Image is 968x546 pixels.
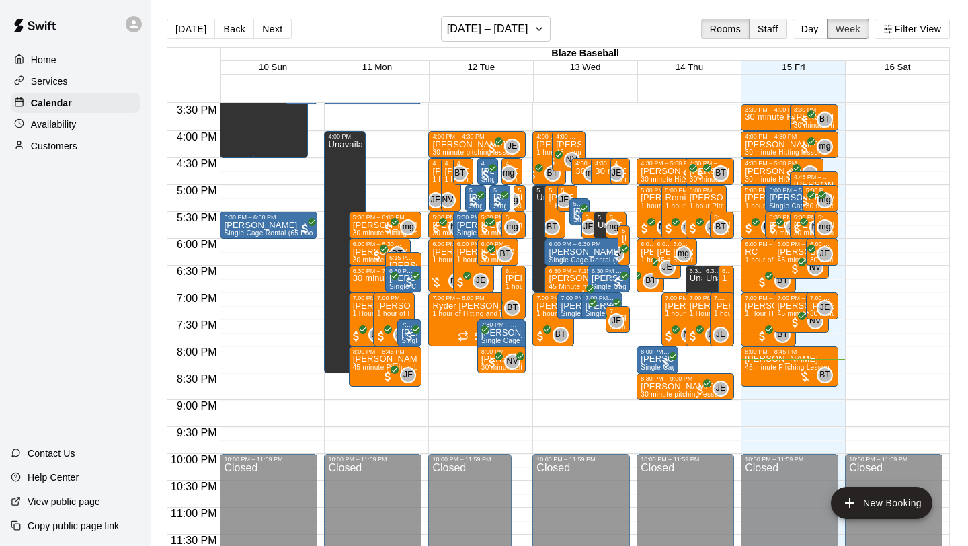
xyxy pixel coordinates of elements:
div: 4:30 PM – 5:00 PM: Joe Chandler [686,158,734,185]
div: 4:30 PM – 5:30 PM [432,160,445,167]
div: 4:00 PM – 5:00 PM: Zane Ibedu [532,131,565,185]
span: All customers have paid [571,208,584,222]
span: JE [709,221,719,234]
span: 1 hour Pitching Lesson [690,202,763,210]
div: 6:00 PM – 6:45 PM [778,241,825,247]
div: 3:30 PM – 4:00 PM [794,106,834,113]
div: matt gonzalez [400,219,416,235]
button: 15 Fri [782,62,805,72]
span: BT [764,221,774,234]
button: 13 Wed [570,62,601,72]
span: BT [715,221,726,234]
button: Back [214,19,254,39]
span: All customers have paid [526,168,539,182]
div: Brandon Taylor [713,165,729,182]
button: 12 Tue [467,62,495,72]
div: 5:00 PM – 5:30 PM: David Herrera [489,185,510,212]
button: [DATE] [167,19,215,39]
a: Home [11,50,140,70]
div: 5:00 PM – 5:30 PM [561,187,574,194]
div: 6:00 PM – 6:30 PM [810,241,834,247]
div: 4:30 PM – 5:00 PM: 30 minute Hitting lesson [591,158,624,185]
span: mg [607,221,618,234]
div: 5:30 PM – 6:00 PM: Brett Tonkin [453,212,495,239]
span: JE [508,140,518,153]
span: Justin Evans [510,139,520,155]
div: 4:30 PM – 5:00 PM: Joe Chandler [453,158,474,185]
div: 6:00 PM – 7:00 PM [457,241,491,247]
div: Services [11,71,140,91]
div: 5:00 PM – 6:00 PM [745,187,778,194]
div: Nathan Volf [564,152,580,168]
span: JE [789,221,799,234]
span: mg [805,167,816,180]
span: mg [819,140,830,153]
div: 5:30 PM – 6:00 PM [481,214,515,221]
span: matt gonzalez [506,165,517,182]
span: JE [559,194,569,207]
button: Filter View [875,19,950,39]
div: Nathan Volf [809,219,825,235]
span: All customers have paid [467,195,481,208]
span: 1 hour of Hitting and pitching/fielding [536,149,654,156]
div: 4:00 PM – 8:30 PM [328,133,362,140]
div: 4:30 PM – 5:00 PM: Colton Brown [741,158,823,185]
button: Rooms [701,19,750,39]
span: All customers have paid [662,222,676,235]
div: 5:00 PM – 5:30 PM: Garrett Dickerson [802,185,838,212]
div: 5:30 PM – 6:00 PM: 30 minute Hitting lesson [501,212,526,239]
div: 5:00 PM – 6:00 PM [549,187,561,194]
span: mg [819,221,830,234]
span: Brandon Taylor [549,219,560,235]
div: 4:30 PM – 5:00 PM [614,160,626,167]
div: 4:00 PM – 4:45 PM [556,133,581,140]
span: Nathan Volf [614,246,624,262]
div: 5:00 PM – 5:30 PM [518,187,522,194]
span: Justin Evans [614,165,624,182]
span: All customers have paid [766,222,780,235]
div: matt gonzalez [605,219,621,235]
div: 6:00 PM – 7:00 PM [432,241,466,247]
div: Nathan Volf [440,192,456,208]
div: 5:00 PM – 6:00 PM: Maeson Houser [544,185,565,239]
div: 4:00 PM – 4:30 PM: Jackson Gonzalez [741,131,838,158]
div: Availability [11,114,140,134]
div: 6:00 PM – 7:00 PM: RC [741,239,796,292]
span: 1 hour of Hitting and pitching/fielding [665,202,783,210]
div: 3:30 PM – 4:00 PM: 30 minute Hitting lesson [741,104,823,131]
span: mg [503,167,514,180]
p: Availability [31,118,77,131]
div: 5:30 PM – 6:00 PM: Maeson Houser [581,212,602,239]
span: Single Cage Rental (65 Foot) [224,229,317,237]
span: All customers have paid [686,222,700,235]
span: NV [450,221,462,234]
div: matt gonzalez [681,219,697,235]
span: All customers have paid [798,195,811,208]
div: 5:30 PM – 6:00 PM: Kellum Typer [477,212,519,239]
div: 5:30 PM – 6:00 PM: Garrett Dickerson [765,212,807,239]
div: 5:00 PM – 6:00 PM [690,187,723,194]
div: 5:00 PM – 5:30 PM: Sebastian Watson [557,185,578,212]
span: All customers have paid [638,222,651,235]
div: 5:00 PM – 5:30 PM: Kellum Typer [514,185,526,212]
div: 4:00 PM – 4:30 PM [745,133,834,140]
span: mg [819,194,830,207]
div: 4:30 PM – 5:00 PM [745,160,819,167]
span: 45 minute Pitching Lesson [556,149,641,156]
div: 5:30 PM – 6:00 PM [794,214,828,221]
button: 16 Sat [885,62,911,72]
div: 5:00 PM – 6:00 PM [641,187,674,194]
div: 4:00 PM – 4:30 PM [432,133,522,140]
span: All customers have paid [694,168,707,182]
div: Justin Evans [705,219,721,235]
button: 10 Sun [259,62,287,72]
div: Nathan Volf [448,219,465,235]
span: All customers have paid [680,168,693,182]
div: 6:00 PM – 6:30 PM: Brett Tonkin [544,239,630,266]
div: 5:00 PM – 6:00 PM: Johnathan Henderson [741,185,782,239]
div: 6:00 PM – 6:30 PM: John Rogers [670,239,697,266]
span: All customers have paid [742,222,756,235]
span: NV [659,221,670,234]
